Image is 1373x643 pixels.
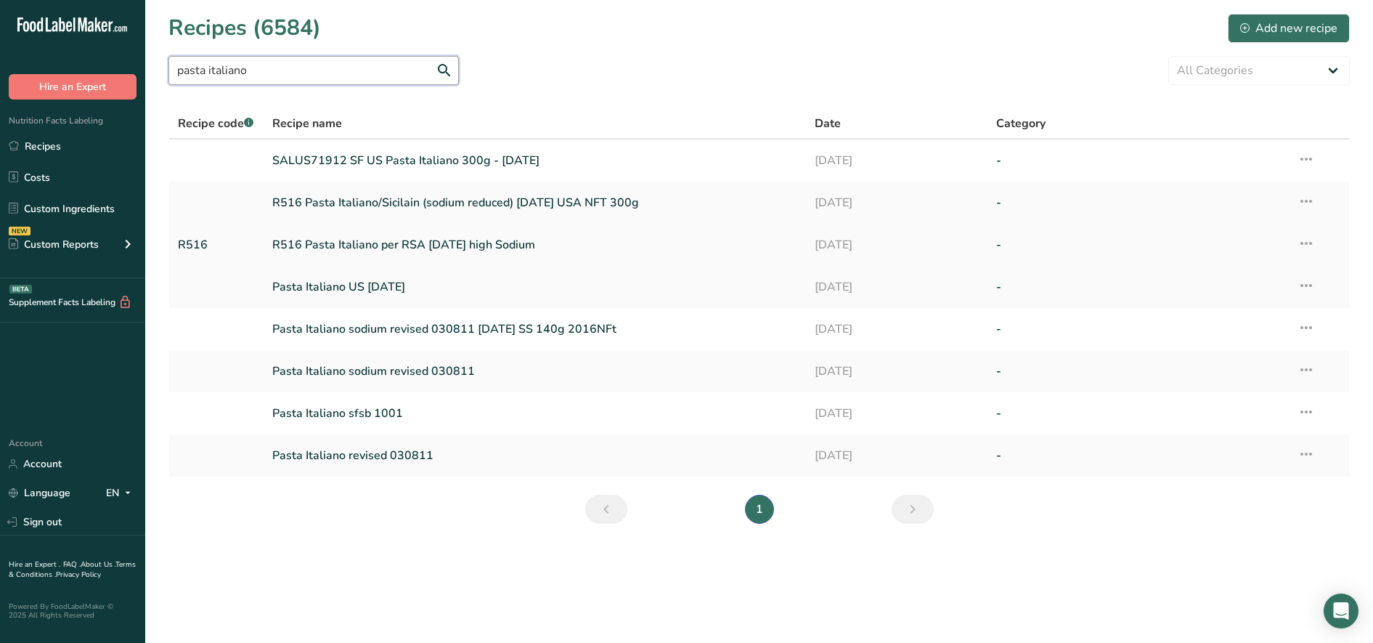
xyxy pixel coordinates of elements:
[9,480,70,506] a: Language
[1324,594,1358,628] div: Open Intercom Messenger
[815,398,978,429] a: [DATE]
[9,559,136,580] a: Terms & Conditions .
[106,485,137,502] div: EN
[815,187,978,218] a: [DATE]
[815,230,978,260] a: [DATE]
[272,115,342,132] span: Recipe name
[178,116,253,132] span: Recipe code
[996,440,1280,471] a: -
[1240,20,1337,37] div: Add new recipe
[56,570,101,580] a: Privacy Policy
[272,314,798,344] a: Pasta Italiano sodium revised 030811 [DATE] SS 140g 2016NFt
[815,145,978,176] a: [DATE]
[9,237,99,252] div: Custom Reports
[168,56,459,85] input: Search for recipe
[996,230,1280,260] a: -
[63,559,81,570] a: FAQ .
[272,272,798,302] a: Pasta Italiano US [DATE]
[9,602,137,620] div: Powered By FoodLabelMaker © 2025 All Rights Reserved
[892,495,934,524] a: Next page
[815,115,841,132] span: Date
[168,12,321,44] h1: Recipes (6584)
[272,398,798,429] a: Pasta Italiano sfsb 1001
[272,187,798,218] a: R516 Pasta Italiano/Sicilain (sodium reduced) [DATE] USA NFT 300g
[996,272,1280,302] a: -
[9,559,60,570] a: Hire an Expert .
[815,272,978,302] a: [DATE]
[9,285,32,294] div: BETA
[996,314,1280,344] a: -
[272,356,798,387] a: Pasta Italiano sodium revised 030811
[815,314,978,344] a: [DATE]
[585,495,627,524] a: Previous page
[81,559,115,570] a: About Us .
[996,115,1046,132] span: Category
[272,230,798,260] a: R516 Pasta Italiano per RSA [DATE] high Sodium
[815,356,978,387] a: [DATE]
[996,145,1280,176] a: -
[9,227,30,235] div: NEW
[996,356,1280,387] a: -
[178,230,255,260] a: R516
[815,440,978,471] a: [DATE]
[272,145,798,176] a: SALUS71912 SF US Pasta Italiano 300g - [DATE]
[272,440,798,471] a: Pasta Italiano revised 030811
[996,398,1280,429] a: -
[1228,14,1350,43] button: Add new recipe
[996,187,1280,218] a: -
[9,74,137,100] button: Hire an Expert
